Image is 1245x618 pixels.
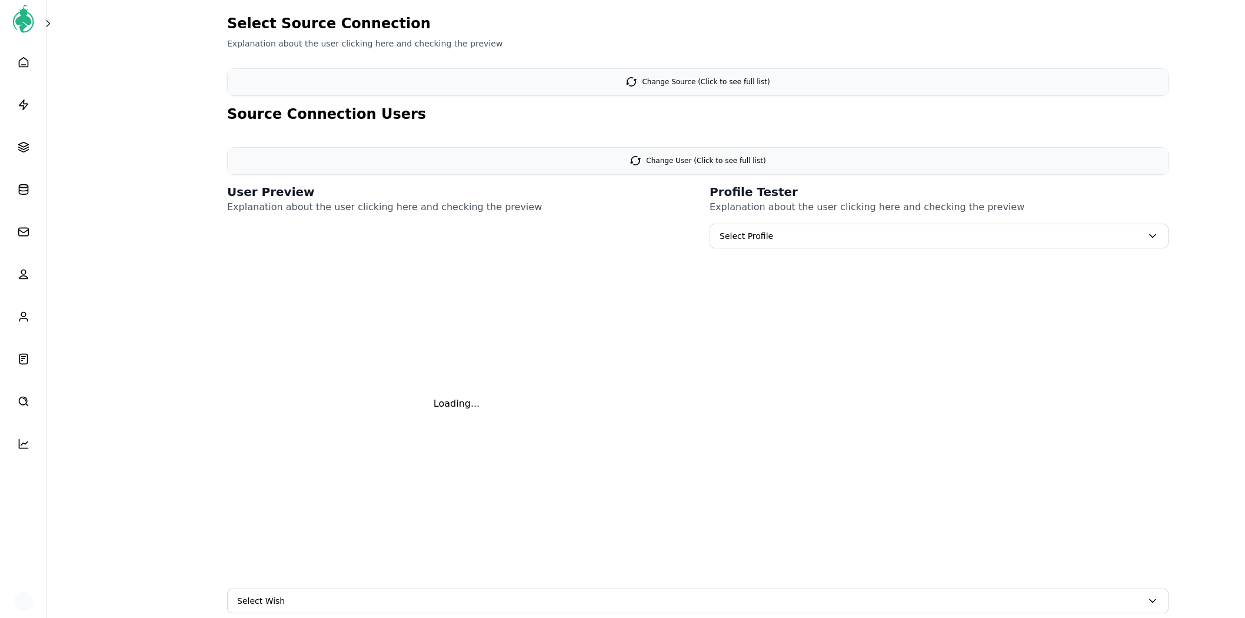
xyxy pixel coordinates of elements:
h3: Select Source Connection [227,14,502,33]
a: Change User (Click to see full list) [228,148,1168,174]
a: Change Source (Click to see full list) [228,69,1168,95]
h3: Profile Tester [710,184,1169,200]
div: Loading... [227,257,686,551]
span: Select Profile [720,230,1142,242]
img: AccessGenie Logo [9,5,38,33]
h3: Source Connection Users [227,105,426,124]
span: Select Wish [237,595,1142,607]
button: Select Wish [227,589,1169,613]
p: Explanation about the user clicking here and checking the preview [227,38,502,49]
h3: User Preview [227,184,686,200]
button: Select Profile [710,224,1169,248]
p: Explanation about the user clicking here and checking the preview [227,200,686,214]
p: Explanation about the user clicking here and checking the preview [710,200,1169,214]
